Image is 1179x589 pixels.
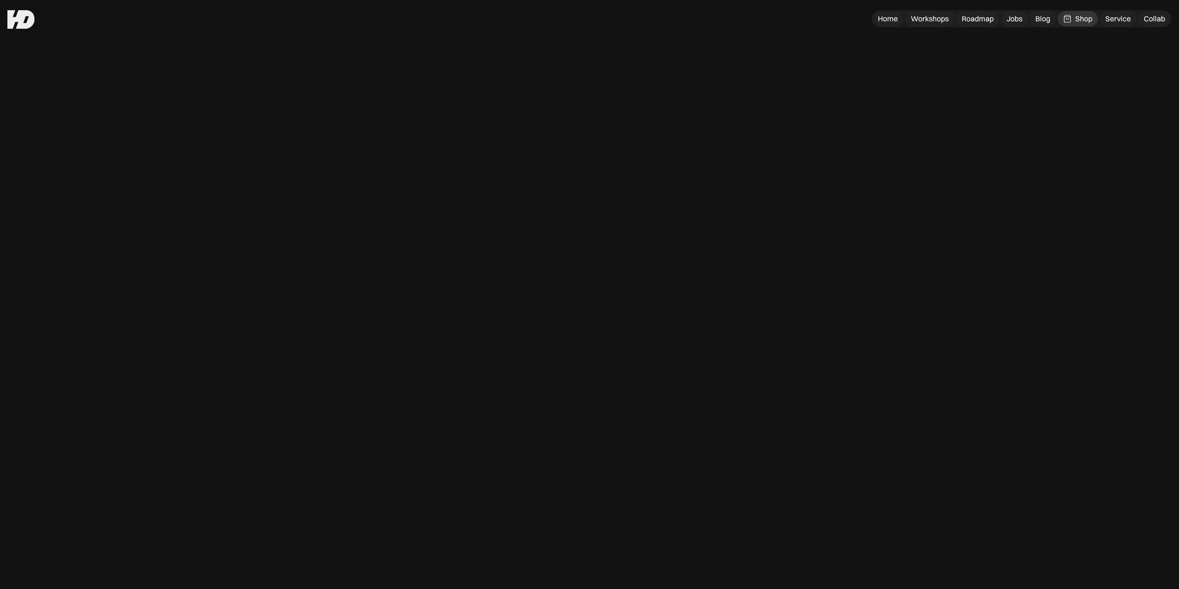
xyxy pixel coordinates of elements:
a: Jobs [1001,11,1028,26]
div: Roadmap [962,14,994,24]
div: Home [878,14,898,24]
div: Collab [1144,14,1165,24]
div: Blog [1035,14,1050,24]
a: Workshops [905,11,954,26]
a: Service [1100,11,1136,26]
div: Shop [1075,14,1092,24]
a: Shop [1058,11,1098,26]
a: Roadmap [956,11,999,26]
div: Jobs [1007,14,1022,24]
a: Blog [1030,11,1056,26]
a: Home [872,11,903,26]
div: Service [1105,14,1131,24]
div: Workshops [911,14,949,24]
a: Collab [1138,11,1171,26]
